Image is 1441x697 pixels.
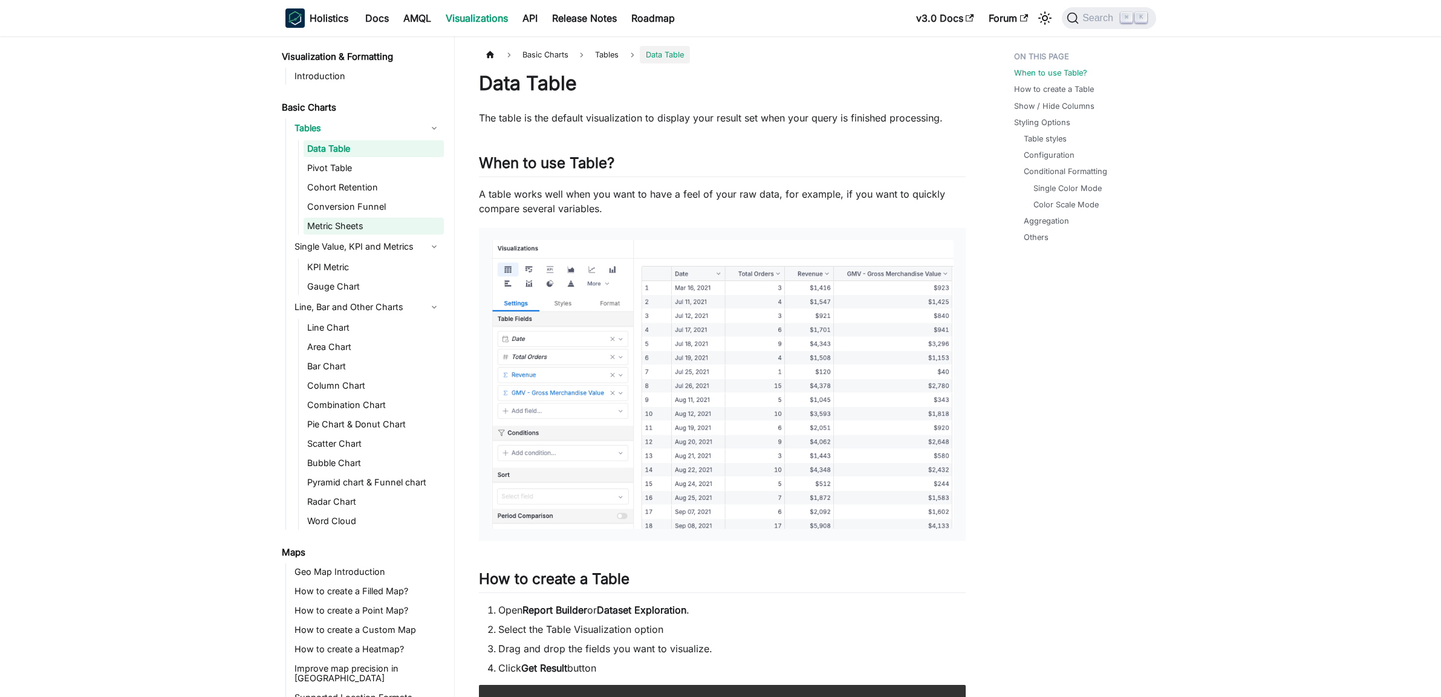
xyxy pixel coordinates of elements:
[515,8,545,28] a: API
[291,660,444,687] a: Improve map precision in [GEOGRAPHIC_DATA]
[310,11,348,25] b: Holistics
[291,621,444,638] a: How to create a Custom Map
[516,46,574,63] span: Basic Charts
[479,46,966,63] nav: Breadcrumbs
[1033,183,1102,194] a: Single Color Mode
[479,46,502,63] a: Home page
[438,8,515,28] a: Visualizations
[278,544,444,561] a: Maps
[981,8,1035,28] a: Forum
[304,474,444,491] a: Pyramid chart & Funnel chart
[498,603,966,617] li: Open or .
[1024,232,1049,243] a: Others
[285,8,305,28] img: Holistics
[522,604,587,616] strong: Report Builder
[304,455,444,472] a: Bubble Chart
[285,8,348,28] a: HolisticsHolistics
[597,604,686,616] strong: Dataset Exploration
[1014,67,1087,79] a: When to use Table?
[304,513,444,530] a: Word Cloud
[1024,166,1107,177] a: Conditional Formatting
[278,99,444,116] a: Basic Charts
[1024,149,1075,161] a: Configuration
[396,8,438,28] a: AMQL
[304,358,444,375] a: Bar Chart
[278,48,444,65] a: Visualization & Formatting
[909,8,981,28] a: v3.0 Docs
[1024,215,1069,227] a: Aggregation
[304,319,444,336] a: Line Chart
[624,8,682,28] a: Roadmap
[1033,199,1099,210] a: Color Scale Mode
[545,8,624,28] a: Release Notes
[498,622,966,637] li: Select the Table Visualization option
[1135,12,1147,23] kbd: K
[304,140,444,157] a: Data Table
[589,46,625,63] span: Tables
[291,68,444,85] a: Introduction
[479,570,966,593] h2: How to create a Table
[304,198,444,215] a: Conversion Funnel
[304,278,444,295] a: Gauge Chart
[1121,12,1133,23] kbd: ⌘
[479,111,966,125] p: The table is the default visualization to display your result set when your query is finished pro...
[291,602,444,619] a: How to create a Point Map?
[521,662,567,674] strong: Get Result
[498,641,966,656] li: Drag and drop the fields you want to visualize.
[1014,117,1070,128] a: Styling Options
[1035,8,1055,28] button: Switch between dark and light mode (currently light mode)
[304,377,444,394] a: Column Chart
[291,641,444,658] a: How to create a Heatmap?
[479,187,966,216] p: A table works well when you want to have a feel of your raw data, for example, if you want to qui...
[304,179,444,196] a: Cohort Retention
[291,297,444,317] a: Line, Bar and Other Charts
[304,160,444,177] a: Pivot Table
[1079,13,1121,24] span: Search
[498,661,966,675] li: Click button
[304,218,444,235] a: Metric Sheets
[1024,133,1067,144] a: Table styles
[291,118,444,138] a: Tables
[291,237,444,256] a: Single Value, KPI and Metrics
[304,339,444,355] a: Area Chart
[640,46,690,63] span: Data Table
[358,8,396,28] a: Docs
[304,435,444,452] a: Scatter Chart
[479,71,966,96] h1: Data Table
[291,583,444,600] a: How to create a Filled Map?
[1014,100,1095,112] a: Show / Hide Columns
[273,36,455,697] nav: Docs sidebar
[304,416,444,433] a: Pie Chart & Donut Chart
[291,563,444,580] a: Geo Map Introduction
[304,493,444,510] a: Radar Chart
[1014,83,1094,95] a: How to create a Table
[479,154,966,177] h2: When to use Table?
[1062,7,1156,29] button: Search (Command+K)
[304,397,444,413] a: Combination Chart
[304,259,444,276] a: KPI Metric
